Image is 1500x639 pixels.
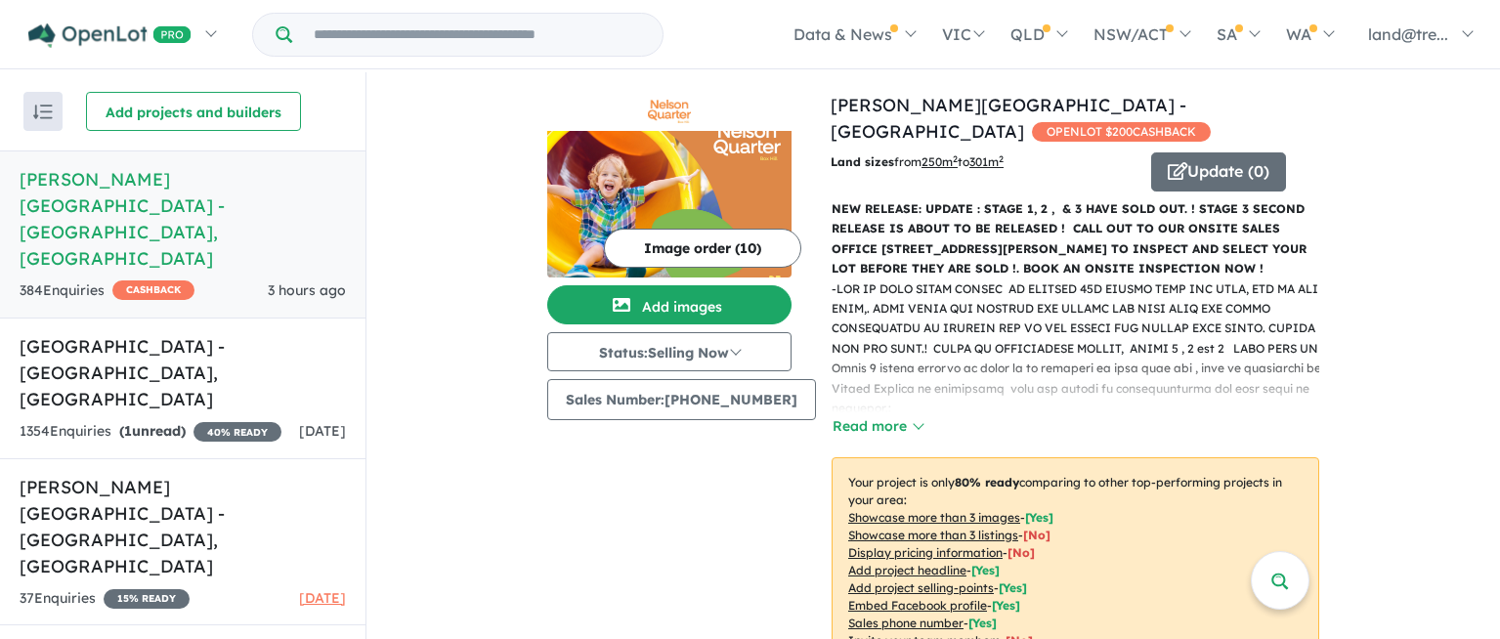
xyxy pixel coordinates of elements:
span: [ Yes ] [971,563,1000,577]
div: 37 Enquir ies [20,587,190,611]
span: [DATE] [299,422,346,440]
u: Showcase more than 3 listings [848,528,1018,542]
img: Nelson Quarter Estate - Box Hill [547,131,792,277]
span: CASHBACK [112,280,194,300]
b: Land sizes [831,154,894,169]
span: 15 % READY [104,589,190,609]
span: 3 hours ago [268,281,346,299]
span: [ Yes ] [999,580,1027,595]
button: Read more [832,415,923,438]
span: [ Yes ] [1025,510,1053,525]
div: 384 Enquir ies [20,279,194,303]
p: - LOR IP DOLO SITAM CONSEC AD ELITSED 45D EIUSMO TEMP INC UTLA, ETD MA ALI ENIM,. ADMI VENIA QUI ... [832,279,1335,618]
button: Status:Selling Now [547,332,792,371]
img: Nelson Quarter Estate - Box Hill Logo [555,100,784,123]
button: Image order (10) [604,229,801,268]
span: to [958,154,1004,169]
b: 80 % ready [955,475,1019,490]
button: Add images [547,285,792,324]
span: 1 [124,422,132,440]
p: NEW RELEASE: UPDATE : STAGE 1, 2 , & 3 HAVE SOLD OUT. ! STAGE 3 SECOND RELEASE IS ABOUT TO BE REL... [832,199,1319,279]
strong: ( unread) [119,422,186,440]
a: [PERSON_NAME][GEOGRAPHIC_DATA] - [GEOGRAPHIC_DATA] [831,94,1186,143]
span: [ Yes ] [968,616,997,630]
img: Openlot PRO Logo White [28,23,192,48]
u: 301 m [969,154,1004,169]
u: Add project selling-points [848,580,994,595]
a: Nelson Quarter Estate - Box Hill LogoNelson Quarter Estate - Box Hill [547,92,792,277]
div: 1354 Enquir ies [20,420,281,444]
h5: [GEOGRAPHIC_DATA] - [GEOGRAPHIC_DATA] , [GEOGRAPHIC_DATA] [20,333,346,412]
span: 40 % READY [193,422,281,442]
h5: [PERSON_NAME][GEOGRAPHIC_DATA] - [GEOGRAPHIC_DATA] , [GEOGRAPHIC_DATA] [20,166,346,272]
button: Sales Number:[PHONE_NUMBER] [547,379,816,420]
u: 250 m [921,154,958,169]
u: Showcase more than 3 images [848,510,1020,525]
span: [DATE] [299,589,346,607]
p: from [831,152,1136,172]
u: Embed Facebook profile [848,598,987,613]
u: Sales phone number [848,616,964,630]
sup: 2 [999,153,1004,164]
u: Add project headline [848,563,966,577]
span: OPENLOT $ 200 CASHBACK [1032,122,1211,142]
button: Update (0) [1151,152,1286,192]
sup: 2 [953,153,958,164]
span: land@tre... [1368,24,1448,44]
h5: [PERSON_NAME] [GEOGRAPHIC_DATA] - [GEOGRAPHIC_DATA] , [GEOGRAPHIC_DATA] [20,474,346,579]
input: Try estate name, suburb, builder or developer [296,14,659,56]
span: [ No ] [1023,528,1050,542]
button: Add projects and builders [86,92,301,131]
span: [ Yes ] [992,598,1020,613]
u: Display pricing information [848,545,1003,560]
span: [ No ] [1007,545,1035,560]
img: sort.svg [33,105,53,119]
